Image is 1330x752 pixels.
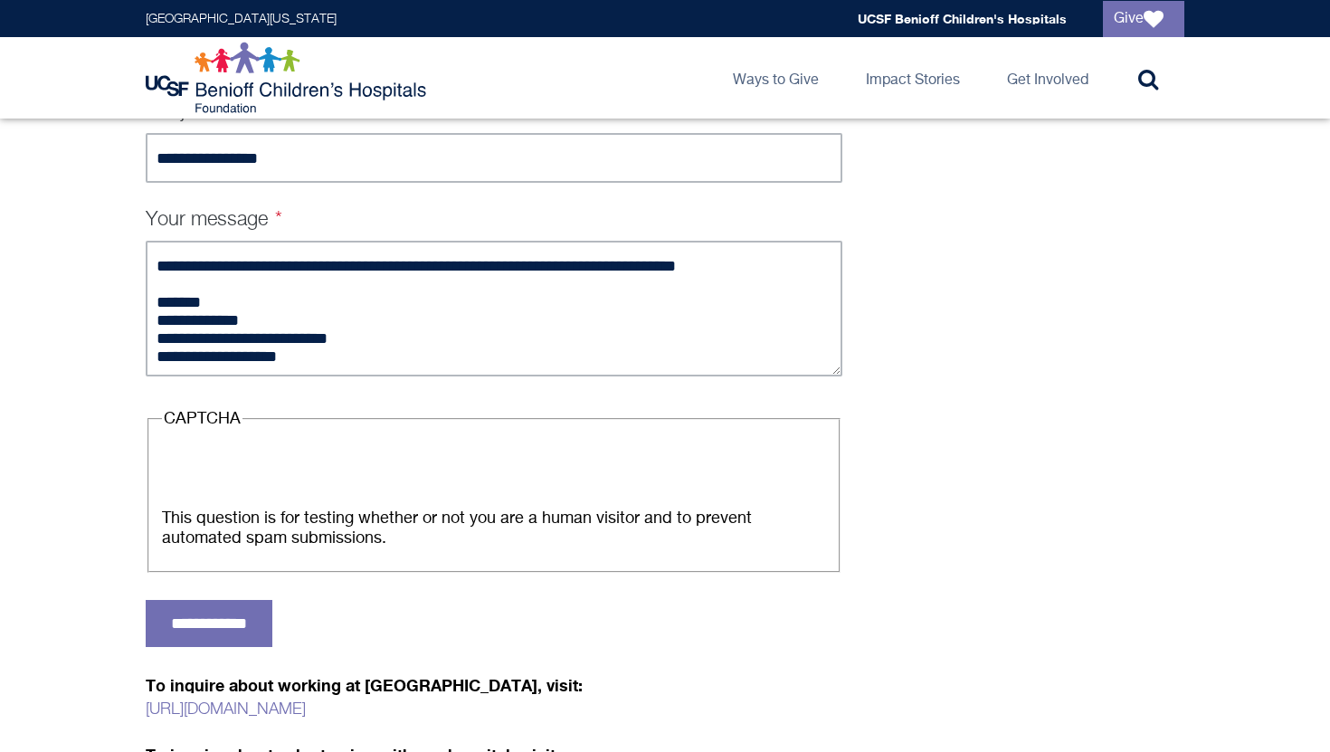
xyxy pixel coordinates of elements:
[146,675,583,695] strong: To inquire about working at [GEOGRAPHIC_DATA], visit:
[851,37,974,119] a: Impact Stories
[858,11,1067,26] a: UCSF Benioff Children's Hospitals
[993,37,1103,119] a: Get Involved
[146,42,431,114] img: Logo for UCSF Benioff Children's Hospitals Foundation
[1103,1,1184,37] a: Give
[146,701,306,718] a: [URL][DOMAIN_NAME]
[146,13,337,25] a: [GEOGRAPHIC_DATA][US_STATE]
[162,509,827,548] div: This question is for testing whether or not you are a human visitor and to prevent automated spam...
[162,434,435,503] iframe: Widget containing checkbox for hCaptcha security challenge
[718,37,833,119] a: Ways to Give
[146,210,282,230] label: Your message
[162,409,242,429] legend: CAPTCHA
